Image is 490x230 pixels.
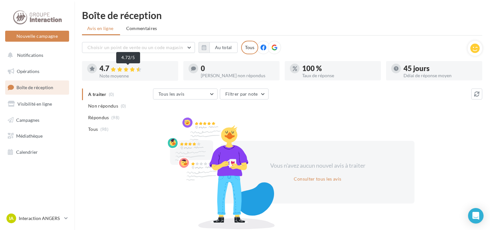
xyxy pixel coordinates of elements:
[4,145,70,159] a: Calendrier
[82,10,482,20] div: Boîte de réception
[158,91,185,97] span: Tous les avis
[5,212,69,225] a: IA Interaction ANGERS
[201,65,274,72] div: 0
[5,31,69,42] button: Nouvelle campagne
[121,103,126,109] span: (0)
[4,65,70,78] a: Opérations
[116,52,140,63] div: 4.72/5
[468,208,484,224] div: Open Intercom Messenger
[87,45,183,50] span: Choisir un point de vente ou un code magasin
[302,73,376,78] div: Taux de réponse
[111,115,119,120] span: (98)
[9,215,14,222] span: IA
[19,215,62,222] p: Interaction ANGERS
[88,114,109,121] span: Répondus
[16,117,39,122] span: Campagnes
[153,89,218,99] button: Tous les avis
[302,65,376,72] div: 100 %
[201,73,274,78] div: [PERSON_NAME] non répondus
[126,25,157,32] span: Commentaires
[199,42,238,53] button: Au total
[4,48,68,62] button: Notifications
[16,149,38,155] span: Calendrier
[4,129,70,143] a: Médiathèque
[17,52,43,58] span: Notifications
[220,89,269,99] button: Filtrer par note
[17,101,52,107] span: Visibilité en ligne
[99,74,173,78] div: Note moyenne
[403,65,477,72] div: 45 jours
[88,126,98,132] span: Tous
[17,68,39,74] span: Opérations
[4,80,70,94] a: Boîte de réception
[82,42,195,53] button: Choisir un point de vente ou un code magasin
[291,175,344,183] button: Consulter tous les avis
[88,103,118,109] span: Non répondus
[4,97,70,111] a: Visibilité en ligne
[4,113,70,127] a: Campagnes
[16,133,43,139] span: Médiathèque
[209,42,238,53] button: Au total
[403,73,477,78] div: Délai de réponse moyen
[99,65,173,72] div: 4.7
[100,127,108,132] span: (98)
[16,85,53,90] span: Boîte de réception
[262,162,373,170] div: Vous n'avez aucun nouvel avis à traiter
[241,41,258,54] div: Tous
